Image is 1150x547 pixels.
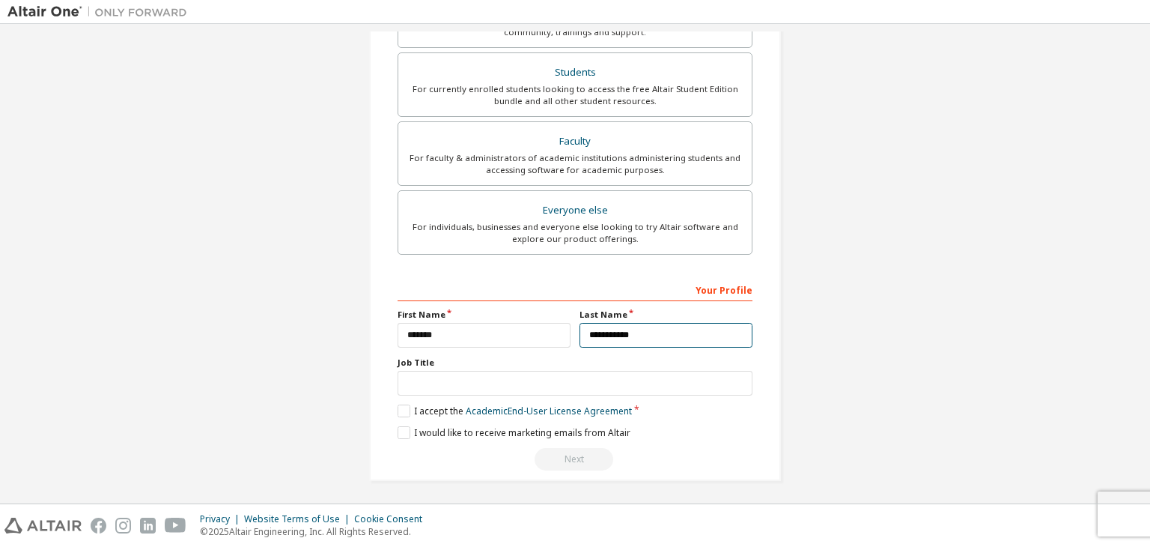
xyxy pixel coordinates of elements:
[398,357,752,369] label: Job Title
[244,513,354,525] div: Website Terms of Use
[140,518,156,534] img: linkedin.svg
[398,448,752,471] div: Please wait while checking email ...
[4,518,82,534] img: altair_logo.svg
[579,309,752,321] label: Last Name
[466,405,632,417] a: Academic End-User License Agreement
[354,513,431,525] div: Cookie Consent
[91,518,106,534] img: facebook.svg
[407,62,743,83] div: Students
[115,518,131,534] img: instagram.svg
[398,277,752,301] div: Your Profile
[407,152,743,176] div: For faculty & administrators of academic institutions administering students and accessing softwa...
[398,405,632,417] label: I accept the
[165,518,186,534] img: youtube.svg
[407,83,743,107] div: For currently enrolled students looking to access the free Altair Student Edition bundle and all ...
[407,200,743,221] div: Everyone else
[398,426,630,439] label: I would like to receive marketing emails from Altair
[7,4,195,19] img: Altair One
[200,525,431,538] p: © 2025 Altair Engineering, Inc. All Rights Reserved.
[200,513,244,525] div: Privacy
[398,309,571,321] label: First Name
[407,221,743,245] div: For individuals, businesses and everyone else looking to try Altair software and explore our prod...
[407,131,743,152] div: Faculty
